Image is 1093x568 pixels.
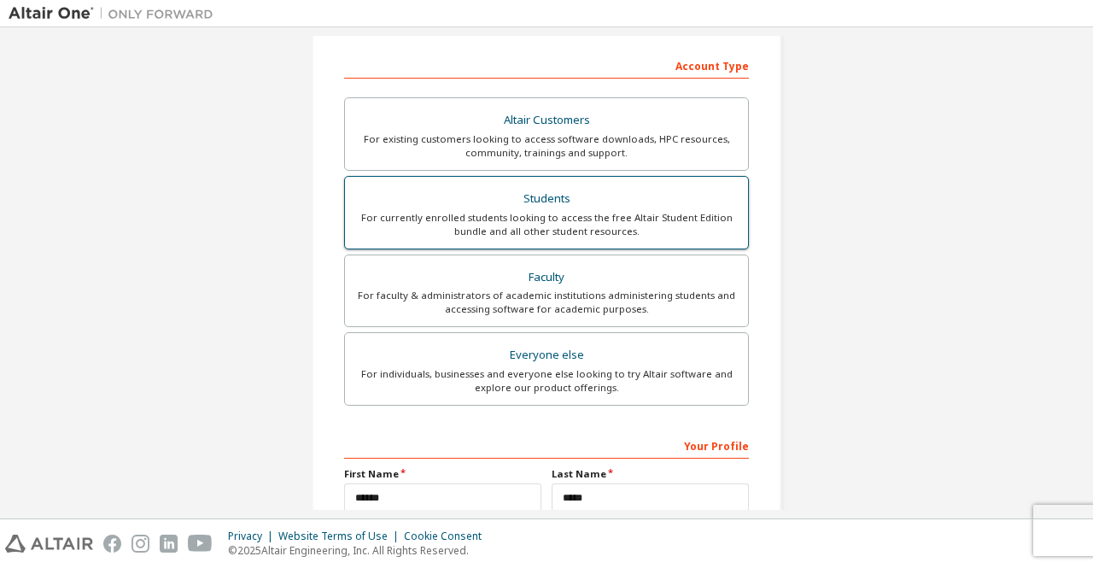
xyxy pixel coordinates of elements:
div: Everyone else [355,343,738,367]
div: Your Profile [344,431,749,459]
img: instagram.svg [132,535,149,553]
img: linkedin.svg [160,535,178,553]
label: Last Name [552,467,749,481]
div: For currently enrolled students looking to access the free Altair Student Edition bundle and all ... [355,211,738,238]
div: Faculty [355,266,738,290]
img: altair_logo.svg [5,535,93,553]
div: Cookie Consent [404,530,492,543]
img: Altair One [9,5,222,22]
div: For individuals, businesses and everyone else looking to try Altair software and explore our prod... [355,367,738,395]
div: Account Type [344,51,749,79]
div: Altair Customers [355,108,738,132]
img: youtube.svg [188,535,213,553]
div: For faculty & administrators of academic institutions administering students and accessing softwa... [355,289,738,316]
label: First Name [344,467,541,481]
div: For existing customers looking to access software downloads, HPC resources, community, trainings ... [355,132,738,160]
p: © 2025 Altair Engineering, Inc. All Rights Reserved. [228,543,492,558]
div: Website Terms of Use [278,530,404,543]
div: Privacy [228,530,278,543]
div: Students [355,187,738,211]
img: facebook.svg [103,535,121,553]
